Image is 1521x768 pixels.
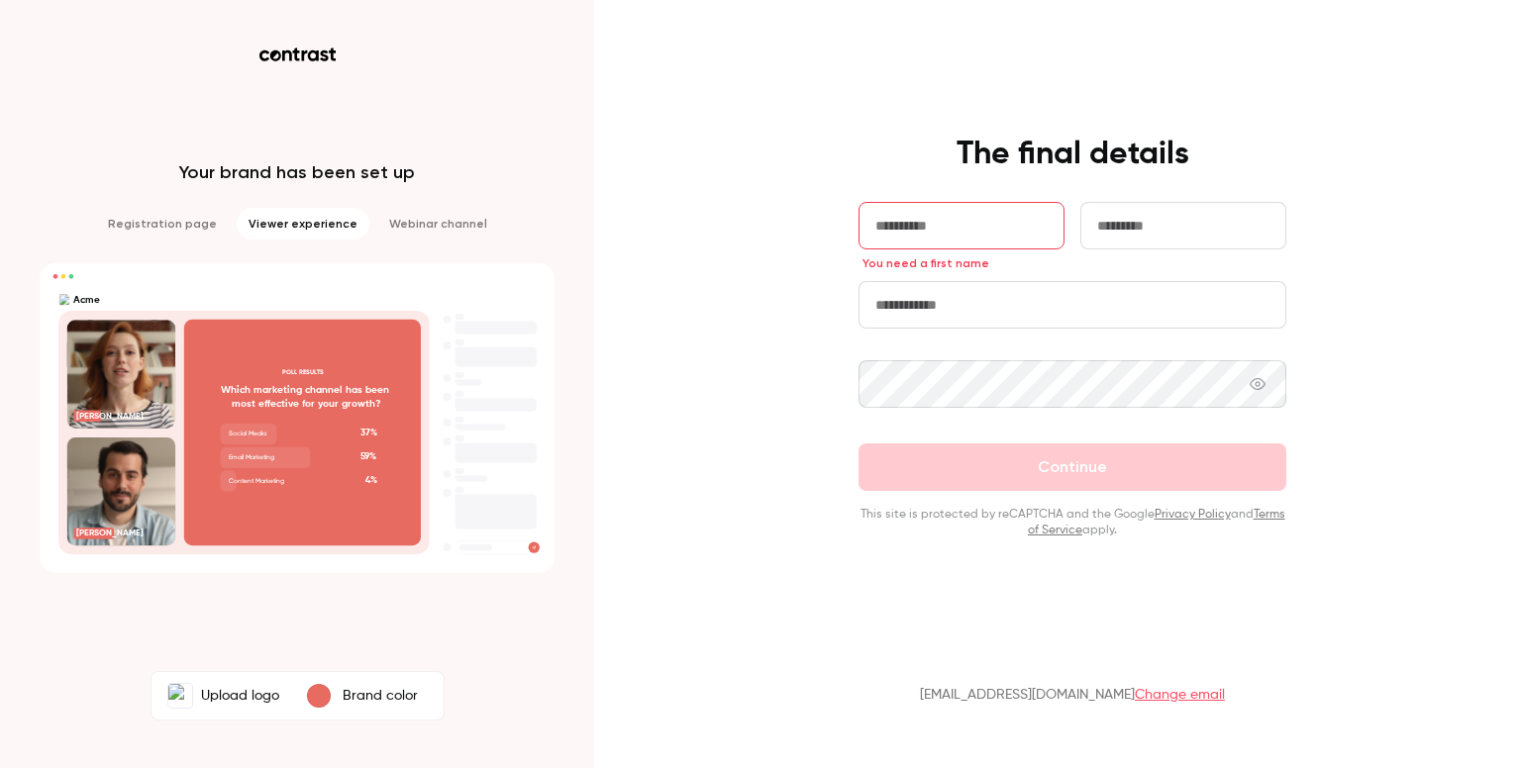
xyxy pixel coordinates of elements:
li: Registration page [96,208,229,240]
button: Brand color [291,676,440,716]
h4: The final details [957,135,1189,174]
p: Brand color [343,686,418,706]
a: Change email [1135,688,1225,702]
p: This site is protected by reCAPTCHA and the Google and apply. [859,507,1286,538]
p: [EMAIL_ADDRESS][DOMAIN_NAME] [920,685,1225,705]
img: Acme [168,684,192,708]
a: Privacy Policy [1155,509,1231,521]
span: You need a first name [862,255,989,271]
li: Webinar channel [377,208,499,240]
label: AcmeUpload logo [155,676,291,716]
p: Your brand has been set up [179,160,415,184]
li: Viewer experience [237,208,369,240]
